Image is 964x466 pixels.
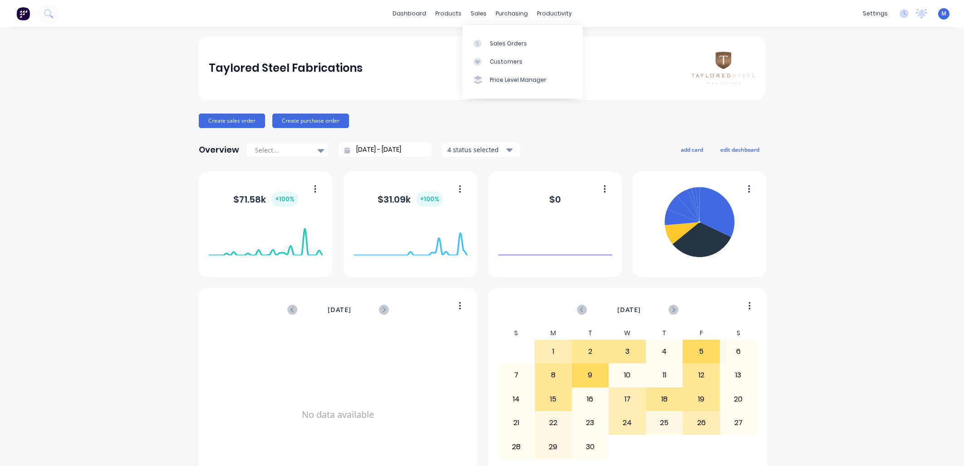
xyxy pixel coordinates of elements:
div: Taylored Steel Fabrications [209,59,363,77]
div: 26 [683,411,719,434]
a: dashboard [388,7,431,20]
div: 25 [646,411,683,434]
div: M [535,327,572,340]
div: 28 [498,435,535,458]
div: 18 [646,388,683,411]
div: 16 [572,388,609,411]
div: productivity [532,7,576,20]
div: 3 [609,340,645,363]
div: S [498,327,535,340]
div: 15 [535,388,571,411]
div: T [572,327,609,340]
div: 24 [609,411,645,434]
div: T [646,327,683,340]
div: Price Level Manager [490,76,546,84]
div: F [683,327,720,340]
div: 13 [720,364,757,387]
div: 20 [720,388,757,411]
button: Create purchase order [272,114,349,128]
div: + 100 % [271,192,298,207]
span: [DATE] [617,305,641,315]
img: Taylored Steel Fabrications [692,52,755,84]
div: 7 [498,364,535,387]
a: Sales Orders [462,34,583,52]
div: 8 [535,364,571,387]
div: + 100 % [416,192,443,207]
span: M [941,10,946,18]
div: W [609,327,646,340]
div: 9 [572,364,609,387]
div: settings [858,7,892,20]
button: edit dashboard [714,144,765,155]
div: 5 [683,340,719,363]
div: 10 [609,364,645,387]
div: 21 [498,411,535,434]
span: [DATE] [328,305,351,315]
button: Create sales order [199,114,265,128]
button: add card [675,144,709,155]
div: 2 [572,340,609,363]
div: 12 [683,364,719,387]
div: sales [466,7,491,20]
div: 27 [720,411,757,434]
div: 11 [646,364,683,387]
button: 4 status selected [443,143,520,157]
div: 30 [572,435,609,458]
img: Factory [16,7,30,20]
div: 14 [498,388,535,411]
div: $ 71.58k [233,192,298,207]
div: Overview [199,141,239,159]
div: Customers [490,58,522,66]
div: $ 31.09k [378,192,443,207]
div: $ 0 [549,193,561,206]
a: Price Level Manager [462,71,583,89]
div: 23 [572,411,609,434]
div: 29 [535,435,571,458]
div: S [720,327,757,340]
div: purchasing [491,7,532,20]
div: 17 [609,388,645,411]
div: products [431,7,466,20]
div: 22 [535,411,571,434]
div: Sales Orders [490,40,527,48]
div: 6 [720,340,757,363]
div: 1 [535,340,571,363]
div: 19 [683,388,719,411]
a: Customers [462,53,583,71]
div: 4 status selected [448,145,505,154]
div: 4 [646,340,683,363]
